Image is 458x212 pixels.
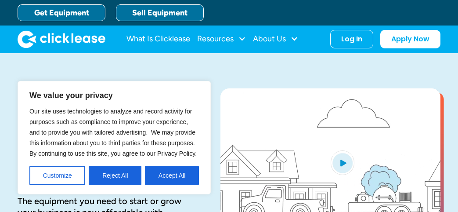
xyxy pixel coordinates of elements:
[331,150,354,175] img: Blue play button logo on a light blue circular background
[29,90,199,101] p: We value your privacy
[18,4,105,21] a: Get Equipment
[341,35,362,44] div: Log In
[145,166,199,185] button: Accept All
[89,166,141,185] button: Reject All
[380,30,440,48] a: Apply Now
[18,30,105,48] img: Clicklease logo
[126,30,190,48] a: What Is Clicklease
[29,108,197,157] span: Our site uses technologies to analyze and record activity for purposes such as compliance to impr...
[29,166,85,185] button: Customize
[116,4,204,21] a: Sell Equipment
[18,30,105,48] a: home
[197,30,246,48] div: Resources
[253,30,298,48] div: About Us
[18,81,211,194] div: We value your privacy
